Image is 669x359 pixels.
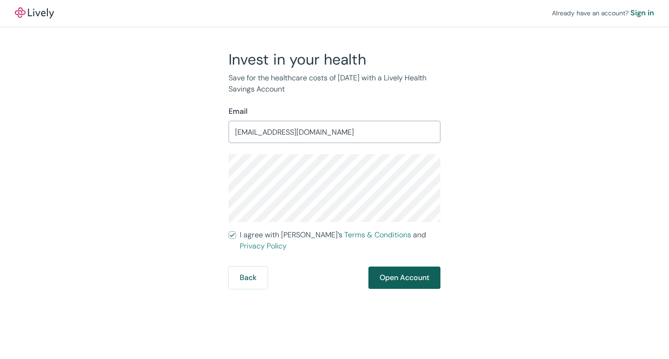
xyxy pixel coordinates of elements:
[344,230,411,240] a: Terms & Conditions
[229,106,248,117] label: Email
[240,229,440,252] span: I agree with [PERSON_NAME]’s and
[229,50,440,69] h2: Invest in your health
[630,7,654,19] a: Sign in
[15,7,54,19] a: LivelyLively
[15,7,54,19] img: Lively
[229,72,440,95] p: Save for the healthcare costs of [DATE] with a Lively Health Savings Account
[240,241,287,251] a: Privacy Policy
[368,267,440,289] button: Open Account
[229,267,268,289] button: Back
[552,7,654,19] div: Already have an account?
